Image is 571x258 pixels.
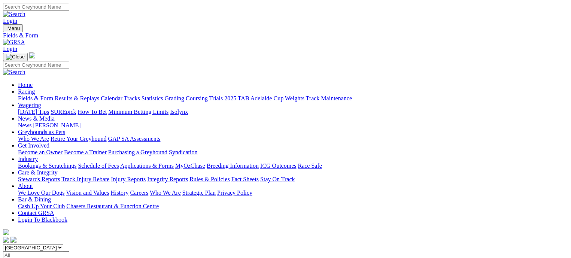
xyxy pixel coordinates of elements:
a: Fields & Form [18,95,53,101]
div: Get Involved [18,149,568,156]
img: Search [3,11,25,18]
a: Calendar [101,95,122,101]
a: How To Bet [78,109,107,115]
a: Breeding Information [207,163,259,169]
a: Trials [209,95,223,101]
a: Grading [165,95,184,101]
a: Rules & Policies [189,176,230,182]
a: Careers [130,189,148,196]
a: Stay On Track [260,176,295,182]
a: Login [3,46,17,52]
a: Track Injury Rebate [61,176,109,182]
a: Applications & Forms [120,163,174,169]
button: Toggle navigation [3,24,23,32]
a: News [18,122,31,128]
img: Close [6,54,25,60]
a: Home [18,82,33,88]
a: Syndication [169,149,197,155]
a: Become an Owner [18,149,63,155]
a: Wagering [18,102,41,108]
a: Who We Are [150,189,181,196]
a: Chasers Restaurant & Function Centre [66,203,159,209]
a: Cash Up Your Club [18,203,65,209]
a: Tracks [124,95,140,101]
a: Bar & Dining [18,196,51,203]
div: Bar & Dining [18,203,568,210]
a: Who We Are [18,136,49,142]
a: History [110,189,128,196]
div: Wagering [18,109,568,115]
a: Isolynx [170,109,188,115]
a: Login [3,18,17,24]
a: Contact GRSA [18,210,54,216]
div: Greyhounds as Pets [18,136,568,142]
a: Weights [285,95,304,101]
a: Strategic Plan [182,189,216,196]
a: Become a Trainer [64,149,107,155]
a: Get Involved [18,142,49,149]
div: Care & Integrity [18,176,568,183]
a: Integrity Reports [147,176,188,182]
a: Login To Blackbook [18,216,67,223]
a: [DATE] Tips [18,109,49,115]
input: Search [3,61,69,69]
a: Greyhounds as Pets [18,129,65,135]
a: Privacy Policy [217,189,252,196]
input: Search [3,3,69,11]
span: Menu [7,25,20,31]
a: Results & Replays [55,95,99,101]
img: logo-grsa-white.png [3,229,9,235]
a: Statistics [142,95,163,101]
div: Racing [18,95,568,102]
a: Fact Sheets [231,176,259,182]
div: Industry [18,163,568,169]
a: About [18,183,33,189]
a: Coursing [186,95,208,101]
a: Care & Integrity [18,169,58,176]
div: About [18,189,568,196]
img: Search [3,69,25,76]
a: We Love Our Dogs [18,189,64,196]
button: Toggle navigation [3,53,28,61]
a: Stewards Reports [18,176,60,182]
a: Injury Reports [111,176,146,182]
a: Racing [18,88,35,95]
a: SUREpick [51,109,76,115]
a: Schedule of Fees [78,163,119,169]
a: Industry [18,156,38,162]
img: GRSA [3,39,25,46]
a: Purchasing a Greyhound [108,149,167,155]
a: Vision and Values [66,189,109,196]
a: Bookings & Scratchings [18,163,76,169]
a: Minimum Betting Limits [108,109,168,115]
a: Race Safe [298,163,322,169]
a: MyOzChase [175,163,205,169]
img: twitter.svg [10,237,16,243]
a: ICG Outcomes [260,163,296,169]
a: Fields & Form [3,32,568,39]
img: facebook.svg [3,237,9,243]
img: logo-grsa-white.png [29,52,35,58]
a: News & Media [18,115,55,122]
a: 2025 TAB Adelaide Cup [224,95,283,101]
a: Retire Your Greyhound [51,136,107,142]
a: Track Maintenance [306,95,352,101]
div: News & Media [18,122,568,129]
a: GAP SA Assessments [108,136,161,142]
a: [PERSON_NAME] [33,122,81,128]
